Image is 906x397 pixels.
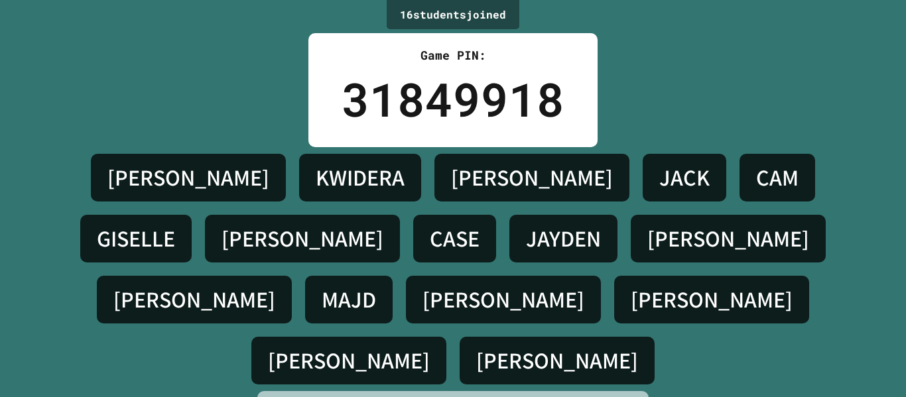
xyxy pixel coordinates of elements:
[647,225,809,253] h4: [PERSON_NAME]
[268,347,430,374] h4: [PERSON_NAME]
[342,46,564,64] div: Game PIN:
[342,64,564,134] div: 31849918
[451,164,613,192] h4: [PERSON_NAME]
[222,225,383,253] h4: [PERSON_NAME]
[430,225,480,253] h4: CASE
[107,164,269,192] h4: [PERSON_NAME]
[422,286,584,313] h4: [PERSON_NAME]
[659,164,710,192] h4: JACK
[631,286,793,313] h4: [PERSON_NAME]
[476,347,638,374] h4: [PERSON_NAME]
[322,286,376,313] h4: MAJD
[526,225,601,253] h4: JAYDEN
[756,164,799,192] h4: CAM
[113,286,275,313] h4: [PERSON_NAME]
[97,225,175,253] h4: GISELLE
[316,164,405,192] h4: KWIDERA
